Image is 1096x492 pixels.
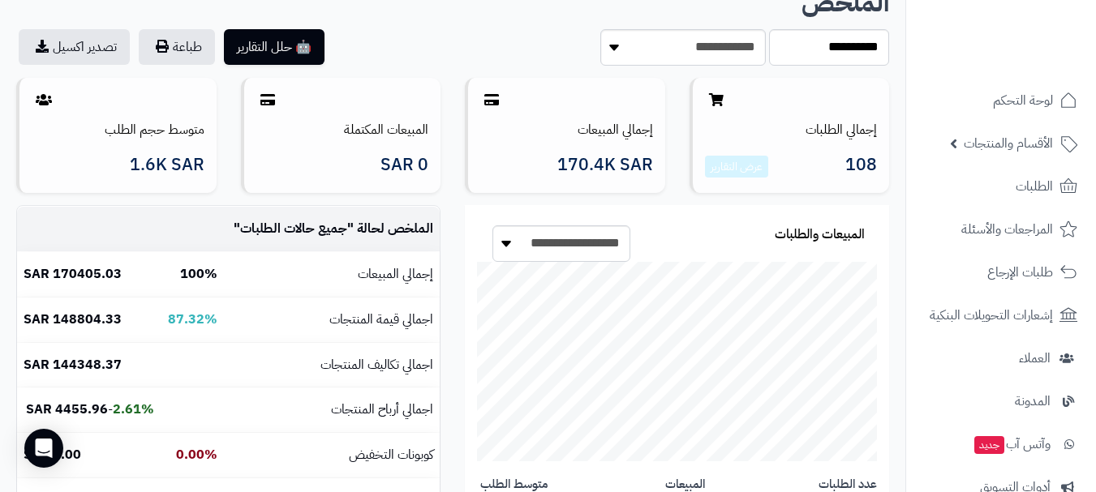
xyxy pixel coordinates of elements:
[24,264,122,284] b: 170405.03 SAR
[168,310,217,329] b: 87.32%
[916,210,1086,249] a: المراجعات والأسئلة
[240,219,347,238] span: جميع حالات الطلبات
[973,433,1051,456] span: وآتس آب
[180,264,217,284] b: 100%
[224,29,325,65] button: 🤖 حلل التقارير
[176,445,217,464] b: 0.00%
[1019,347,1051,370] span: العملاء
[24,355,122,374] b: 144348.37 SAR
[1015,390,1051,413] span: المدونة
[224,207,440,251] td: الملخص لحالة " "
[930,304,1053,327] span: إشعارات التحويلات البنكية
[24,429,63,468] div: Open Intercom Messenger
[105,120,204,139] a: متوسط حجم الطلب
[224,252,440,297] td: إجمالي المبيعات
[26,400,108,419] b: 4455.96 SAR
[916,382,1086,421] a: المدونة
[806,120,877,139] a: إجمالي الطلبات
[113,400,154,419] b: 2.61%
[916,253,1086,292] a: طلبات الإرجاع
[344,120,428,139] a: المبيعات المكتملة
[224,297,440,342] td: اجمالي قيمة المنتجات
[711,158,763,175] a: عرض التقارير
[993,89,1053,112] span: لوحة التحكم
[224,387,440,432] td: اجمالي أرباح المنتجات
[17,387,161,432] td: -
[916,425,1086,464] a: وآتس آبجديد
[19,29,130,65] a: تصدير اكسيل
[964,132,1053,155] span: الأقسام والمنتجات
[961,218,1053,241] span: المراجعات والأسئلة
[775,228,865,242] h3: المبيعات والطلبات
[974,436,1004,454] span: جديد
[24,445,81,464] b: 0.00 SAR
[380,156,428,174] span: 0 SAR
[916,167,1086,206] a: الطلبات
[916,296,1086,335] a: إشعارات التحويلات البنكية
[1016,175,1053,198] span: الطلبات
[845,156,877,178] span: 108
[916,339,1086,378] a: العملاء
[916,81,1086,120] a: لوحة التحكم
[578,120,653,139] a: إجمالي المبيعات
[224,343,440,387] td: اجمالي تكاليف المنتجات
[139,29,215,65] button: طباعة
[130,156,204,174] span: 1.6K SAR
[987,261,1053,284] span: طلبات الإرجاع
[24,310,122,329] b: 148804.33 SAR
[224,433,440,477] td: كوبونات التخفيض
[557,156,653,174] span: 170.4K SAR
